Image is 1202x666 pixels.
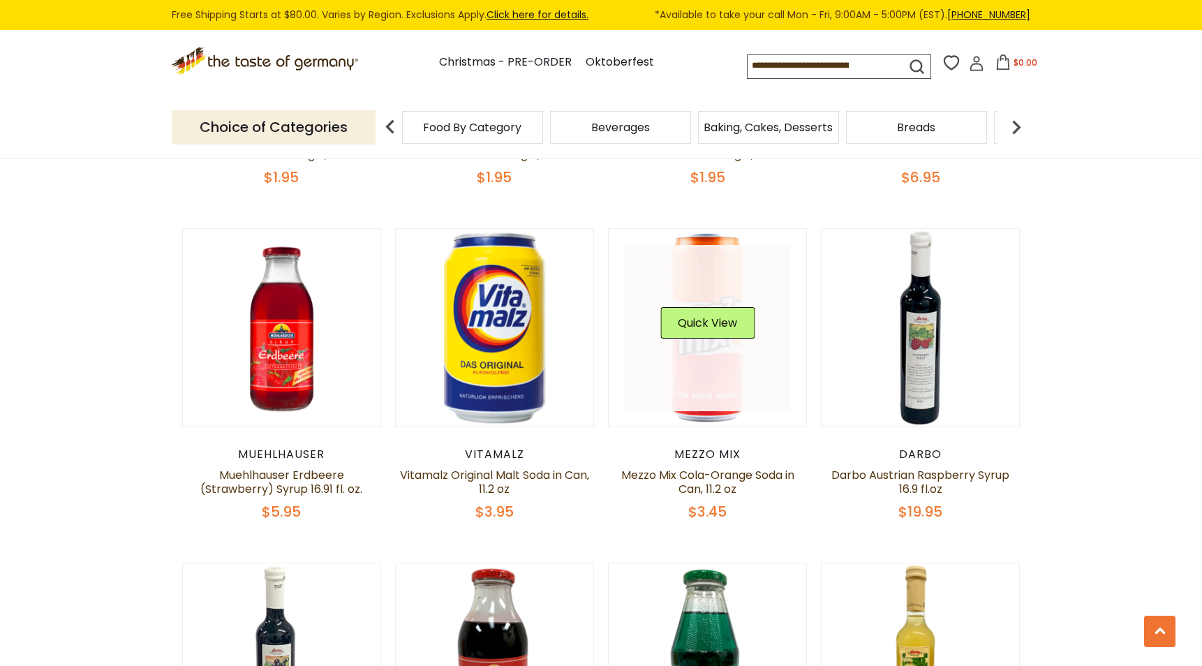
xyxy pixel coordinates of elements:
span: $6.95 [901,168,940,187]
span: $1.95 [690,168,725,187]
span: $1.95 [477,168,512,187]
a: Vitamalz Original Malt Soda in Can, 11.2 oz [400,467,589,497]
span: $3.45 [688,502,727,521]
img: previous arrow [376,113,404,141]
a: Beverages [591,122,650,133]
a: [PHONE_NUMBER] [947,8,1030,22]
div: Darbo [821,447,1020,461]
a: Click here for details. [487,8,588,22]
a: Baking, Cakes, Desserts [704,122,833,133]
span: $3.95 [475,502,514,521]
img: Muehlhauser Erdbeere (Strawberry) Syrup 16.91 fl. oz. [183,229,380,427]
span: $1.95 [264,168,299,187]
img: Vitamalz Original Malt Soda in Can, 11.2 oz [396,229,593,427]
span: $0.00 [1014,57,1037,68]
a: Muehlhauser Erdbeere (Strawberry) Syrup 16.91 fl. oz. [200,467,362,497]
a: Food By Category [423,122,521,133]
div: Mezzo Mix [608,447,807,461]
span: $19.95 [898,502,942,521]
span: $5.95 [262,502,301,521]
button: Quick View [660,307,755,339]
a: Breads [897,122,935,133]
span: *Available to take your call Mon - Fri, 9:00AM - 5:00PM (EST). [655,7,1030,23]
a: Christmas - PRE-ORDER [439,53,572,72]
div: Free Shipping Starts at $80.00. Varies by Region. Exclusions Apply. [172,7,1030,23]
img: next arrow [1002,113,1030,141]
a: Oktoberfest [586,53,654,72]
a: Darbo Austrian Raspberry Syrup 16.9 fl.oz [831,467,1009,497]
div: Muehlhauser [182,447,381,461]
a: Mezzo Mix Cola-Orange Soda in Can, 11.2 oz [621,467,794,497]
div: Vitamalz [395,447,594,461]
p: Choice of Categories [172,110,376,145]
img: Darbo Austrian Raspberry Syrup 16.9 fl.oz [822,229,1019,427]
button: $0.00 [987,54,1046,75]
img: Mezzo Mix Cola-Orange Soda in Can, 11.2 oz [609,229,806,427]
